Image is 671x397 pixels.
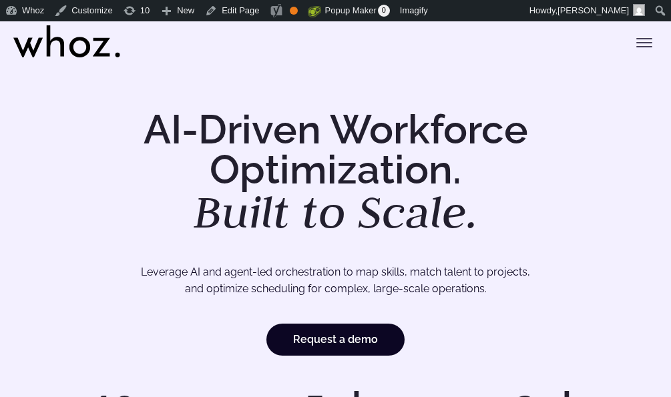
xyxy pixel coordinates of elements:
span: [PERSON_NAME] [557,5,629,15]
p: Leverage AI and agent-led orchestration to map skills, match talent to projects, and optimize sch... [57,264,614,298]
div: OK [290,7,298,15]
em: Built to Scale. [194,182,478,241]
a: Request a demo [266,324,405,356]
h1: AI-Driven Workforce Optimization. [27,109,644,235]
span: 0 [378,5,390,17]
button: Toggle menu [631,29,658,56]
